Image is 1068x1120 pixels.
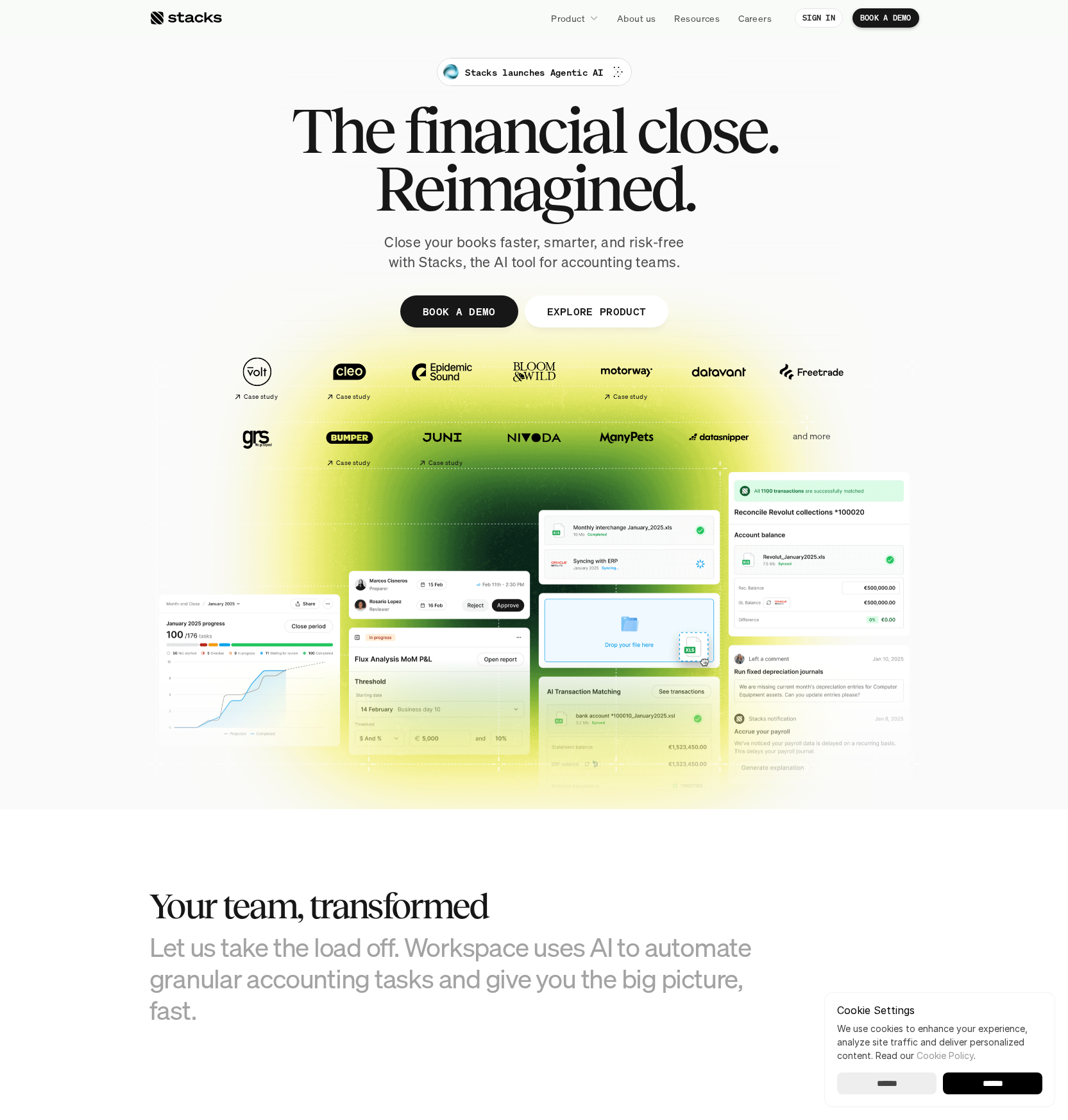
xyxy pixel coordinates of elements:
a: Case study [310,351,389,407]
a: Case study [310,416,389,472]
h3: Let us take the load off. Workspace uses AI to automate granular accounting tasks and give you th... [149,931,791,1026]
a: SIGN IN [795,8,843,28]
a: About us [609,6,663,30]
span: Reimagined. [374,159,694,217]
a: Cookie Policy [917,1050,974,1061]
p: Cookie Settings [837,1005,1042,1015]
p: About us [617,12,656,25]
p: SIGN IN [802,13,835,22]
h2: Case study [336,393,370,401]
p: BOOK A DEMO [860,13,911,22]
p: Careers [738,12,772,25]
span: Read our . [876,1050,976,1061]
a: BOOK A DEMO [400,295,518,328]
a: Case study [402,416,482,472]
p: Resources [674,12,720,25]
span: close. [636,101,777,159]
p: Product [551,12,585,25]
a: Resources [666,6,727,30]
a: Case study [587,351,666,407]
p: We use cookies to enhance your experience, analyze site traffic and deliver personalized content. [837,1022,1042,1062]
span: financial [404,101,625,159]
a: Stacks launches Agentic AI [437,58,631,86]
a: EXPLORE PRODUCT [524,295,668,328]
h2: Case study [244,393,278,401]
a: BOOK A DEMO [852,8,919,28]
a: Careers [731,6,779,30]
p: EXPLORE PRODUCT [547,302,646,320]
p: Close your books faster, smarter, and risk-free with Stacks, the AI tool for accounting teams. [374,232,695,272]
p: BOOK A DEMO [422,302,495,320]
a: Case study [217,351,297,407]
p: Stacks launches Agentic AI [465,66,603,79]
a: Privacy Policy [151,297,208,306]
h2: Your team, transformed [149,886,791,926]
h2: Case study [336,459,370,467]
p: and more [772,431,851,442]
span: The [291,101,393,159]
h2: Case study [428,459,462,467]
h2: Case study [613,393,647,401]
